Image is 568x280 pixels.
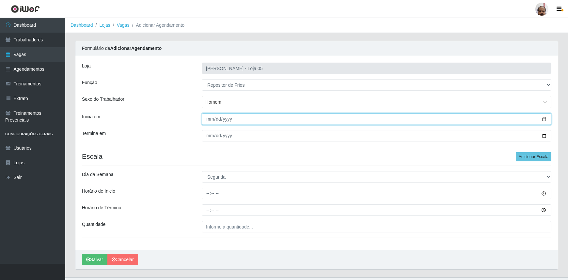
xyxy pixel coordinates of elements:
input: 00:00 [202,204,551,216]
strong: Adicionar Agendamento [110,46,162,51]
button: Adicionar Escala [516,152,551,161]
label: Dia da Semana [82,171,114,178]
h4: Escala [82,152,551,160]
div: Homem [205,99,221,106]
label: Função [82,79,97,86]
nav: breadcrumb [65,18,568,33]
li: Adicionar Agendamento [129,22,184,29]
label: Sexo do Trabalhador [82,96,124,103]
label: Inicia em [82,113,100,120]
input: 00/00/0000 [202,130,551,141]
a: Vagas [117,22,130,28]
div: Formulário de [75,41,558,56]
input: Informe a quantidade... [202,221,551,232]
input: 00/00/0000 [202,113,551,125]
a: Dashboard [71,22,93,28]
input: 00:00 [202,188,551,199]
a: Lojas [99,22,110,28]
label: Loja [82,63,90,69]
label: Horário de Inicio [82,188,115,195]
label: Horário de Término [82,204,121,211]
a: Cancelar [107,254,138,265]
label: Quantidade [82,221,105,228]
img: CoreUI Logo [11,5,40,13]
label: Termina em [82,130,106,137]
button: Salvar [82,254,107,265]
